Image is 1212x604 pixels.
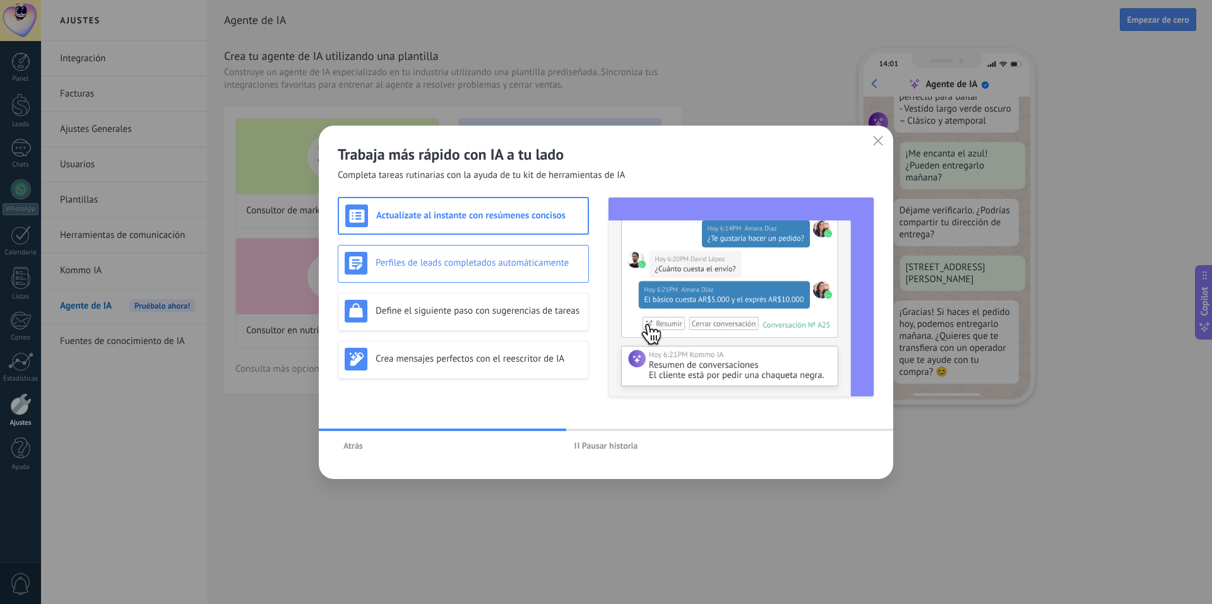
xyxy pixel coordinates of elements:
button: Atrás [338,436,369,455]
button: Pausar historia [569,436,644,455]
h3: Actualízate al instante con resúmenes concisos [376,210,581,222]
h3: Perfiles de leads completados automáticamente [376,257,582,269]
span: Completa tareas rutinarias con la ayuda de tu kit de herramientas de IA [338,169,625,182]
h3: Crea mensajes perfectos con el reescritor de IA [376,353,582,365]
span: Pausar historia [582,441,638,450]
h3: Define el siguiente paso con sugerencias de tareas [376,305,582,317]
span: Atrás [343,441,363,450]
h2: Trabaja más rápido con IA a tu lado [338,145,874,164]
